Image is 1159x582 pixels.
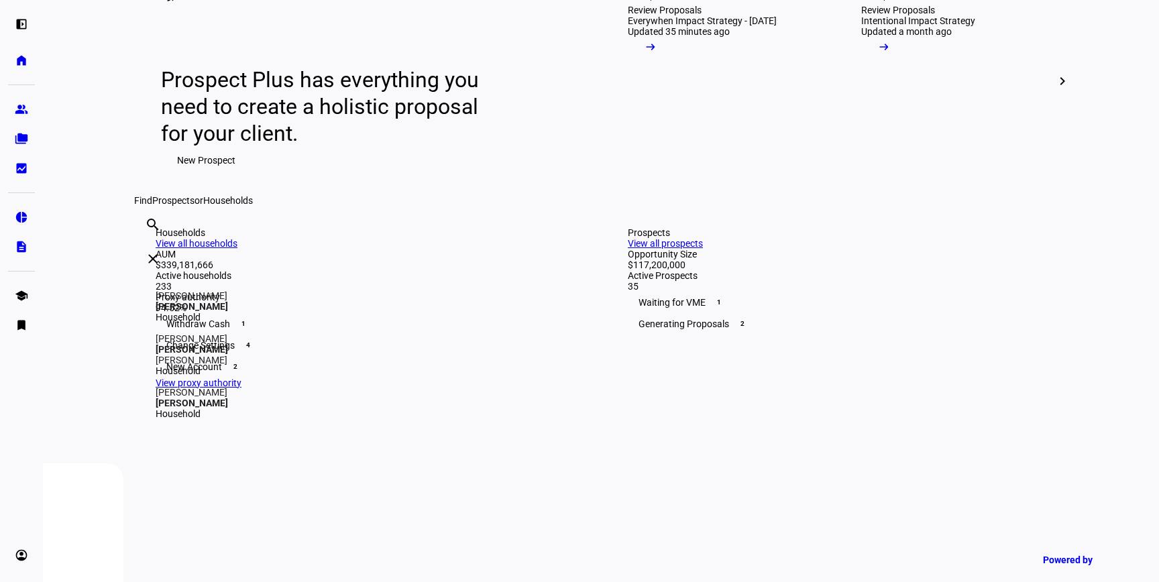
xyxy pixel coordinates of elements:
a: View all households [156,238,237,249]
a: bid_landscape [8,155,35,182]
div: Proxy authority [156,292,574,302]
mat-icon: search [145,217,161,233]
span: Prospects [152,195,195,206]
span: 2 [737,318,748,329]
div: Waiting for VME [628,292,1046,313]
eth-mat-symbol: bid_landscape [15,162,28,175]
div: 94.52% [156,302,574,313]
div: Intentional Impact Strategy [861,15,975,26]
div: Everywhen Impact Strategy - [DATE] [628,15,777,26]
eth-mat-symbol: folder_copy [15,132,28,145]
span: New Prospect [177,147,235,174]
a: home [8,47,35,74]
div: $339,181,666 [156,259,574,270]
strong: [PERSON_NAME] [156,344,228,355]
span: 1 [238,318,249,329]
div: 35 [628,281,1046,292]
eth-mat-symbol: account_circle [15,548,28,562]
strong: [PERSON_NAME] [156,301,228,312]
div: Withdraw Cash [156,313,574,335]
eth-mat-symbol: description [15,240,28,253]
strong: [PERSON_NAME] [156,398,228,408]
div: [PERSON_NAME] [156,290,228,312]
div: Opportunity Size [628,249,1046,259]
button: New Prospect [161,147,252,174]
span: 2 [230,361,241,372]
a: description [8,233,35,260]
a: View all prospects [628,238,703,249]
span: 4 [243,340,254,351]
div: $117,200,000 [628,259,1046,270]
div: Change Settings [156,335,574,356]
eth-mat-symbol: bookmark [15,318,28,332]
a: pie_chart [8,204,35,231]
div: [PERSON_NAME] [156,387,228,408]
mat-icon: chevron_right [1054,73,1070,89]
eth-mat-symbol: group [15,103,28,116]
div: Households [156,227,574,238]
div: Review Proposals [861,5,935,15]
div: Active Prospects [628,270,1046,281]
span: 1 [714,297,724,308]
div: [PERSON_NAME] [PERSON_NAME] [156,333,228,365]
a: View proxy authority [156,377,241,388]
eth-mat-symbol: left_panel_open [15,17,28,31]
div: Review Proposals [628,5,702,15]
mat-icon: arrow_right_alt [877,40,891,54]
input: Enter name of prospect or household [145,235,148,251]
div: 233 [156,281,574,292]
mat-icon: arrow_right_alt [644,40,657,54]
mat-icon: clear [145,251,161,267]
div: Generating Proposals [628,313,1046,335]
div: Updated 35 minutes ago [628,26,730,37]
div: Prospect Plus has everything you need to create a holistic proposal for your client. [161,66,492,147]
div: AUM [156,249,574,259]
a: group [8,96,35,123]
a: folder_copy [8,125,35,152]
div: Find or [134,195,1068,206]
span: Households [203,195,253,206]
div: Household [156,365,228,376]
div: New Account [156,356,574,377]
eth-mat-symbol: pie_chart [15,211,28,224]
eth-mat-symbol: school [15,289,28,302]
eth-mat-symbol: home [15,54,28,67]
div: Active households [156,270,574,281]
div: Prospects [628,227,1046,238]
div: Updated a month ago [861,26,952,37]
div: Household [156,312,228,323]
a: Powered by [1036,547,1139,572]
div: Household [156,408,228,419]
